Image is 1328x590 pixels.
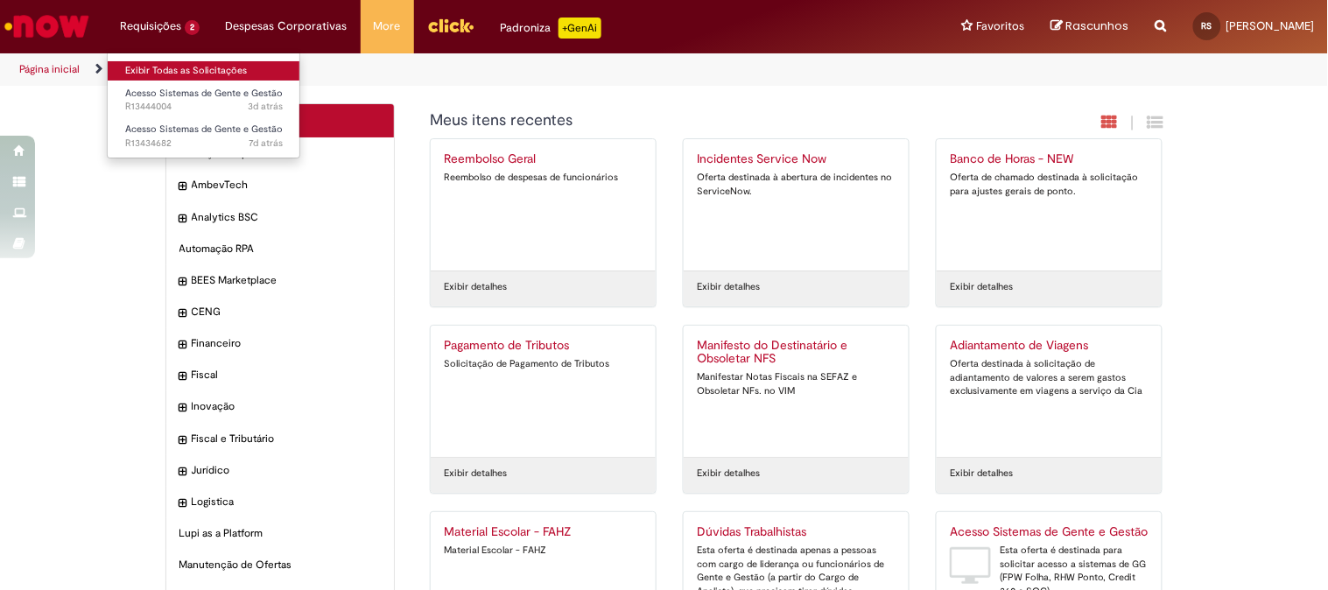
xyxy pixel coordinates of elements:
div: Material Escolar - FAHZ [444,544,643,558]
span: 2 [185,20,200,35]
span: Acesso Sistemas de Gente e Gestão [125,123,283,136]
h2: Manifesto do Destinatário e Obsoletar NFS [697,339,896,367]
img: Acesso Sistemas de Gente e Gestão [950,544,991,587]
h2: Reembolso Geral [444,152,643,166]
span: | [1131,113,1135,133]
h2: Incidentes Service Now [697,152,896,166]
div: expandir categoria Fiscal Fiscal [166,359,395,391]
a: Rascunhos [1051,18,1129,35]
a: Exibir detalhes [697,467,760,481]
span: Inovação [192,399,382,414]
span: Manutenção de Ofertas [179,558,382,572]
h2: Pagamento de Tributos [444,339,643,353]
span: Financeiro [192,336,382,351]
a: Aberto R13444004 : Acesso Sistemas de Gente e Gestão [108,84,300,116]
span: Despesas Corporativas [226,18,348,35]
i: expandir categoria CENG [179,305,187,322]
a: Exibir detalhes [950,467,1013,481]
h2: Dúvidas Trabalhistas [697,525,896,539]
div: Lupi as a Platform [166,517,395,550]
a: Pagamento de Tributos Solicitação de Pagamento de Tributos [431,326,656,457]
span: 7d atrás [249,137,283,150]
span: Fiscal e Tributário [192,432,382,446]
div: Automação RPA [166,233,395,265]
a: Exibir detalhes [697,280,760,294]
span: Logistica [192,495,382,509]
div: expandir categoria BEES Marketplace BEES Marketplace [166,264,395,297]
i: expandir categoria Financeiro [179,336,187,354]
a: Exibir detalhes [444,280,507,294]
a: Exibir detalhes [950,280,1013,294]
span: Fiscal [192,368,382,383]
i: expandir categoria Logistica [179,495,187,512]
i: expandir categoria Fiscal [179,368,187,385]
a: Adiantamento de Viagens Oferta destinada à solicitação de adiantamento de valores a serem gastos ... [937,326,1162,457]
i: expandir categoria Fiscal e Tributário [179,432,187,449]
span: 3d atrás [248,100,283,113]
div: expandir categoria Analytics BSC Analytics BSC [166,201,395,234]
div: expandir categoria CENG CENG [166,296,395,328]
img: click_logo_yellow_360x200.png [427,12,474,39]
img: ServiceNow [2,9,92,44]
i: expandir categoria Inovação [179,399,187,417]
div: Reembolso de despesas de funcionários [444,171,643,185]
div: expandir categoria AmbevTech AmbevTech [166,169,395,201]
div: Manifestar Notas Fiscais na SEFAZ e Obsoletar NFs. no VIM [697,370,896,397]
p: +GenAi [559,18,601,39]
div: Oferta destinada à solicitação de adiantamento de valores a serem gastos exclusivamente em viagen... [950,357,1149,398]
h1: {"description":"","title":"Meus itens recentes"} Categoria [430,112,973,130]
ul: Trilhas de página [13,53,872,86]
i: expandir categoria Jurídico [179,463,187,481]
div: expandir categoria Logistica Logistica [166,486,395,518]
time: 21/08/2025 08:42:59 [249,137,283,150]
i: Exibição de grade [1148,114,1163,130]
span: Rascunhos [1066,18,1129,34]
div: Solicitação de Pagamento de Tributos [444,357,643,371]
i: expandir categoria AmbevTech [179,178,187,195]
span: Analytics BSC [192,210,382,225]
a: Manifesto do Destinatário e Obsoletar NFS Manifestar Notas Fiscais na SEFAZ e Obsoletar NFs. no VIM [684,326,909,457]
div: expandir categoria Financeiro Financeiro [166,327,395,360]
i: Exibição em cartão [1102,114,1118,130]
i: expandir categoria Analytics BSC [179,210,187,228]
div: Oferta destinada à abertura de incidentes no ServiceNow. [697,171,896,198]
a: Exibir detalhes [444,467,507,481]
div: Oferta de chamado destinada à solicitação para ajustes gerais de ponto. [950,171,1149,198]
a: Aberto R13434682 : Acesso Sistemas de Gente e Gestão [108,120,300,152]
span: Favoritos [977,18,1025,35]
span: More [374,18,401,35]
span: Requisições [120,18,181,35]
span: Acesso Sistemas de Gente e Gestão [125,87,283,100]
div: expandir categoria Fiscal e Tributário Fiscal e Tributário [166,423,395,455]
a: Página inicial [19,62,80,76]
h2: Acesso Sistemas de Gente e Gestão [950,525,1149,539]
span: Jurídico [192,463,382,478]
h2: Material Escolar - FAHZ [444,525,643,539]
span: CENG [192,305,382,320]
div: expandir categoria Jurídico Jurídico [166,454,395,487]
time: 25/08/2025 12:09:25 [248,100,283,113]
span: RS [1202,20,1212,32]
div: Manutenção de Ofertas [166,549,395,581]
a: Reembolso Geral Reembolso de despesas de funcionários [431,139,656,270]
i: expandir categoria BEES Marketplace [179,273,187,291]
div: Padroniza [501,18,601,39]
a: Banco de Horas - NEW Oferta de chamado destinada à solicitação para ajustes gerais de ponto. [937,139,1162,270]
span: Lupi as a Platform [179,526,382,541]
span: AmbevTech [192,178,382,193]
a: Exibir Todas as Solicitações [108,61,300,81]
h2: Banco de Horas - NEW [950,152,1149,166]
div: expandir categoria Inovação Inovação [166,390,395,423]
span: [PERSON_NAME] [1226,18,1315,33]
ul: Requisições [107,53,300,158]
h2: Adiantamento de Viagens [950,339,1149,353]
a: Incidentes Service Now Oferta destinada à abertura de incidentes no ServiceNow. [684,139,909,270]
span: Automação RPA [179,242,382,256]
span: BEES Marketplace [192,273,382,288]
span: R13434682 [125,137,283,151]
span: R13444004 [125,100,283,114]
